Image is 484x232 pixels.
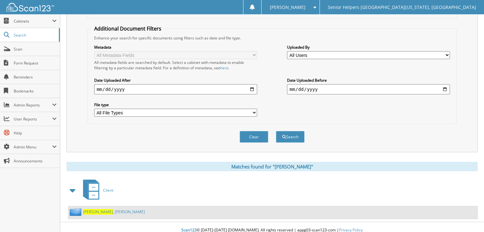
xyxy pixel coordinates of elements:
[94,84,257,94] input: start
[79,178,113,203] a: Client
[240,131,268,143] button: Clear
[14,158,57,164] span: Announcements
[14,130,57,136] span: Help
[14,18,52,24] span: Cabinets
[14,74,57,80] span: Reminders
[220,65,228,71] a: here
[14,60,57,66] span: Form Request
[14,102,52,108] span: Admin Reports
[14,144,52,150] span: Admin Menu
[287,84,450,94] input: end
[94,44,257,50] label: Metadata
[103,188,113,193] span: Client
[14,32,56,38] span: Search
[6,3,54,11] img: scan123-logo-white.svg
[14,116,52,122] span: User Reports
[14,46,57,52] span: Scan
[287,78,450,83] label: Date Uploaded Before
[287,44,450,50] label: Uploaded By
[70,208,83,216] img: folder2.png
[14,88,57,94] span: Bookmarks
[94,102,257,107] label: File type
[83,209,113,215] span: [PERSON_NAME]
[276,131,305,143] button: Search
[91,35,453,41] div: Enhance your search for specific documents using filters such as date and file type.
[83,209,145,215] a: [PERSON_NAME], [PERSON_NAME]
[328,5,476,9] span: Senior Helpers [GEOGRAPHIC_DATA][US_STATE], [GEOGRAPHIC_DATA]
[67,162,478,171] div: Matches found for "[PERSON_NAME]"
[452,201,484,232] iframe: Chat Widget
[270,5,305,9] span: [PERSON_NAME]
[94,60,257,71] div: All metadata fields are searched by default. Select a cabinet with metadata to enable filtering b...
[91,25,165,32] legend: Additional Document Filters
[94,78,257,83] label: Date Uploaded After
